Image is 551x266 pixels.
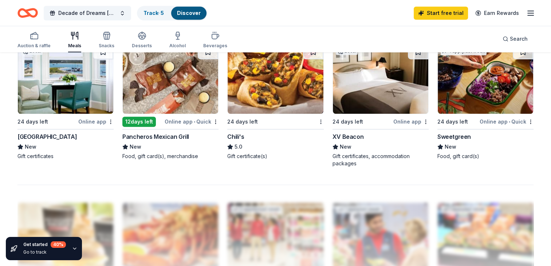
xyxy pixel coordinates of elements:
[23,249,66,255] div: Go to track
[17,153,114,160] div: Gift certificates
[332,153,429,167] div: Gift certificates, accommodation packages
[169,28,186,52] button: Alcohol
[509,119,510,125] span: •
[99,28,114,52] button: Snacks
[332,132,363,141] div: XV Beacon
[510,35,528,43] span: Search
[177,10,201,16] a: Discover
[165,117,219,126] div: Online app Quick
[227,117,258,126] div: 24 days left
[437,117,468,126] div: 24 days left
[497,32,534,46] button: Search
[437,153,534,160] div: Food, gift card(s)
[437,132,471,141] div: Sweetgreen
[480,117,534,126] div: Online app Quick
[194,119,195,125] span: •
[340,142,351,151] span: New
[445,142,456,151] span: New
[122,117,156,127] div: 12 days left
[17,28,51,52] button: Auction & raffle
[68,43,81,49] div: Meals
[122,153,219,160] div: Food, gift card(s), merchandise
[78,117,114,126] div: Online app
[438,45,533,114] img: Image for Sweetgreen
[122,44,219,160] a: Image for Pancheros Mexican Grill12days leftOnline app•QuickPancheros Mexican GrillNewFood, gift ...
[471,7,523,20] a: Earn Rewards
[130,142,141,151] span: New
[25,142,36,151] span: New
[414,7,468,20] a: Start free trial
[58,9,117,17] span: Decade of Dreams [DATE]-[DATE]
[227,132,244,141] div: Chili's
[332,44,429,167] a: Image for XV BeaconLocal24 days leftOnline appXV BeaconNewGift certificates, accommodation packages
[17,117,48,126] div: 24 days left
[17,44,114,160] a: Image for Harbor View HotelLocal24 days leftOnline app[GEOGRAPHIC_DATA]NewGift certificates
[393,117,429,126] div: Online app
[437,44,534,160] a: Image for Sweetgreen1 applylast week24 days leftOnline app•QuickSweetgreenNewFood, gift card(s)
[122,132,189,141] div: Pancheros Mexican Grill
[44,6,131,20] button: Decade of Dreams [DATE]-[DATE]
[132,28,152,52] button: Desserts
[23,241,66,248] div: Get started
[228,45,323,114] img: Image for Chili's
[17,4,38,21] a: Home
[137,6,207,20] button: Track· 5Discover
[143,10,164,16] a: Track· 5
[235,142,242,151] span: 5.0
[169,43,186,49] div: Alcohol
[333,45,428,114] img: Image for XV Beacon
[51,241,66,248] div: 40 %
[17,132,77,141] div: [GEOGRAPHIC_DATA]
[18,45,113,114] img: Image for Harbor View Hotel
[17,43,51,49] div: Auction & raffle
[227,153,323,160] div: Gift certificate(s)
[68,28,81,52] button: Meals
[99,43,114,49] div: Snacks
[203,43,227,49] div: Beverages
[227,44,323,160] a: Image for Chili's24 days leftChili's5.0Gift certificate(s)
[132,43,152,49] div: Desserts
[332,117,363,126] div: 24 days left
[203,28,227,52] button: Beverages
[123,45,218,114] img: Image for Pancheros Mexican Grill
